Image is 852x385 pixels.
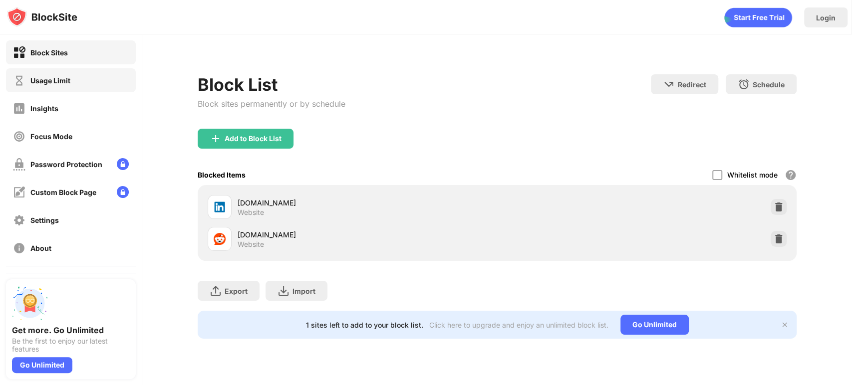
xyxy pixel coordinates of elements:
div: About [30,244,51,252]
div: Block List [198,74,345,95]
div: Website [238,208,264,217]
div: Block Sites [30,48,68,57]
img: focus-off.svg [13,130,25,143]
div: Whitelist mode [727,171,778,179]
div: Export [225,287,248,295]
div: Website [238,240,264,249]
img: settings-off.svg [13,214,25,226]
img: customize-block-page-off.svg [13,186,25,198]
img: lock-menu.svg [117,186,129,198]
img: block-on.svg [13,46,25,59]
div: Go Unlimited [12,357,72,373]
div: Import [292,287,315,295]
div: Click here to upgrade and enjoy an unlimited block list. [429,321,608,329]
div: Usage Limit [30,76,70,85]
img: time-usage-off.svg [13,74,25,87]
img: lock-menu.svg [117,158,129,170]
div: [DOMAIN_NAME] [238,229,497,240]
div: [DOMAIN_NAME] [238,197,497,208]
div: Go Unlimited [620,315,689,335]
div: Custom Block Page [30,188,96,196]
div: Password Protection [30,160,102,169]
img: x-button.svg [781,321,789,329]
div: Add to Block List [225,135,282,143]
img: push-unlimited.svg [12,285,48,321]
div: Login [816,13,836,22]
img: logo-blocksite.svg [7,7,77,27]
div: Settings [30,216,59,224]
img: about-off.svg [13,242,25,254]
div: Focus Mode [30,132,72,141]
div: animation [724,7,792,27]
div: Blocked Items [198,171,246,179]
img: favicons [214,233,226,245]
img: password-protection-off.svg [13,158,25,171]
img: favicons [214,201,226,213]
div: Be the first to enjoy our latest features [12,337,130,353]
div: 1 sites left to add to your block list. [306,321,423,329]
div: Schedule [753,80,785,89]
div: Get more. Go Unlimited [12,325,130,335]
div: Block sites permanently or by schedule [198,99,345,109]
div: Redirect [678,80,706,89]
div: Insights [30,104,58,113]
img: insights-off.svg [13,102,25,115]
